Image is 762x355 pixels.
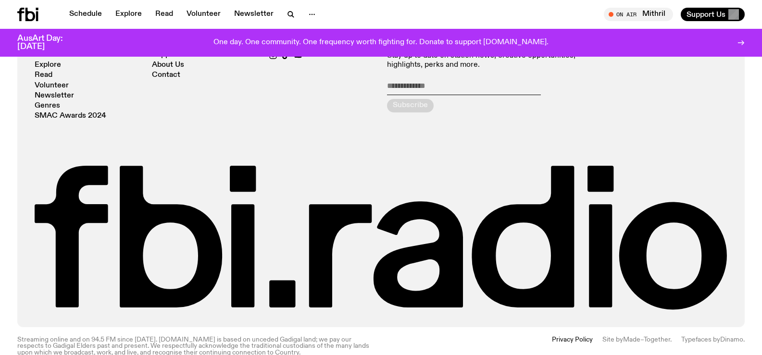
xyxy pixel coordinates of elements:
a: Explore [35,61,61,69]
h3: AusArt Day: [DATE] [17,35,79,51]
a: Newsletter [228,8,279,21]
button: On AirMithril [604,8,673,21]
a: Newsletter [35,92,74,99]
p: One day. One community. One frequency worth fighting for. Donate to support [DOMAIN_NAME]. [213,38,549,47]
span: Typefaces by [681,336,720,343]
a: SMAC Awards 2024 [35,112,106,120]
span: Site by [602,336,623,343]
a: Contact [152,72,180,79]
a: Schedule [63,8,108,21]
a: About Us [152,61,184,69]
button: Support Us [681,8,745,21]
span: . [670,336,672,343]
a: Genres [35,102,60,110]
a: Read [150,8,179,21]
span: Support Us [687,10,725,19]
a: Made–Together [623,336,670,343]
a: Dinamo [720,336,743,343]
a: Volunteer [181,8,226,21]
span: . [743,336,745,343]
a: Read [35,72,52,79]
a: Volunteer [35,82,69,89]
a: Explore [110,8,148,21]
button: Subscribe [387,99,434,112]
p: Stay up to date on station news, creative opportunities, highlights, perks and more. [387,51,610,70]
